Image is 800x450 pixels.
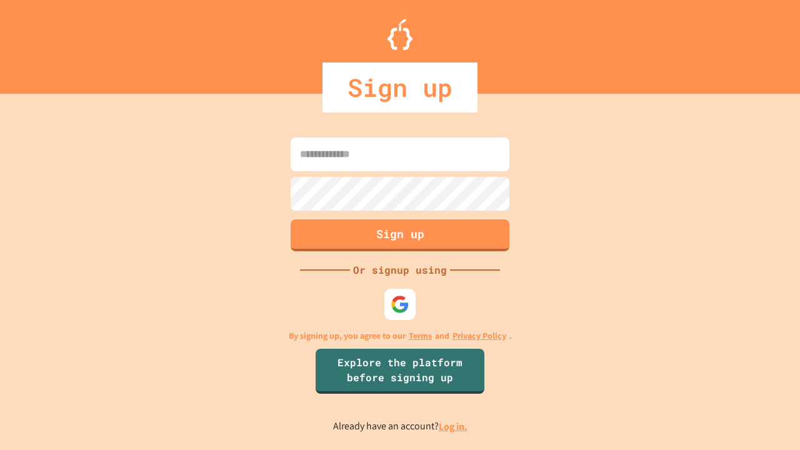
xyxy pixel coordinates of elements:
[322,62,477,112] div: Sign up
[391,295,409,314] img: google-icon.svg
[452,329,506,342] a: Privacy Policy
[316,349,484,394] a: Explore the platform before signing up
[439,420,467,433] a: Log in.
[387,19,412,50] img: Logo.svg
[289,329,512,342] p: By signing up, you agree to our and .
[350,262,450,277] div: Or signup using
[333,419,467,434] p: Already have an account?
[747,400,787,437] iframe: chat widget
[291,219,509,251] button: Sign up
[409,329,432,342] a: Terms
[696,346,787,399] iframe: chat widget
